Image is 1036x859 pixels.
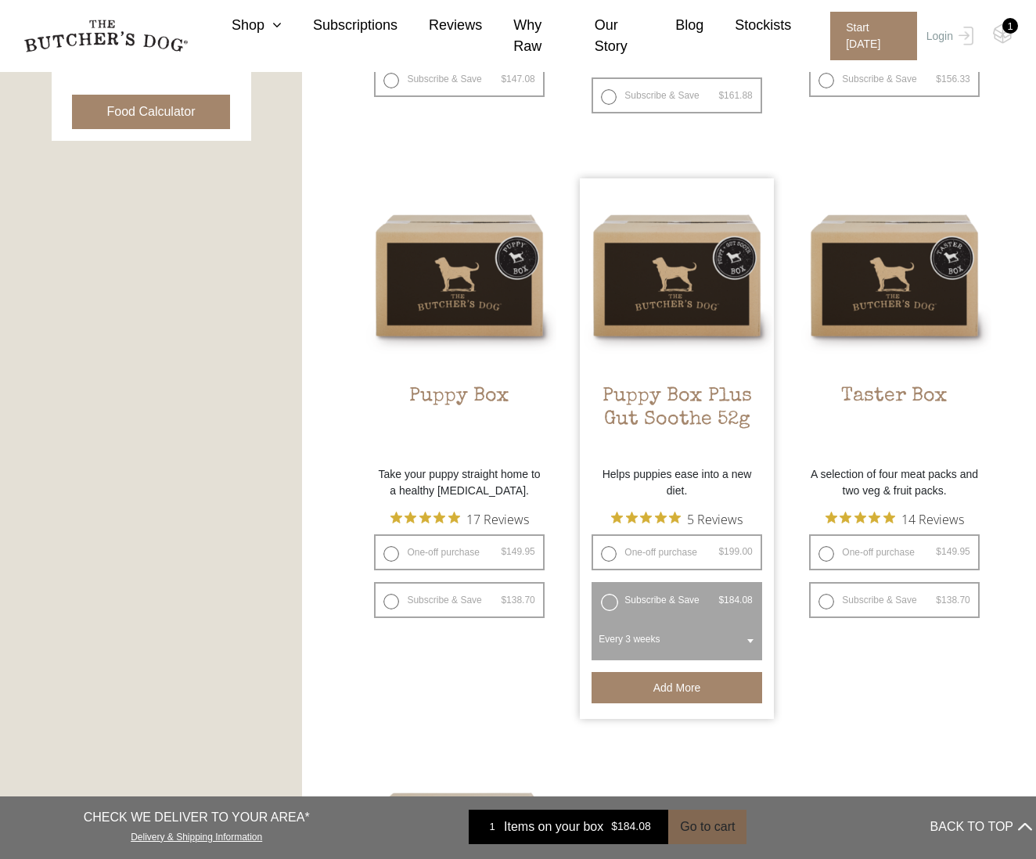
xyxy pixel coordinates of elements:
[936,595,941,606] span: $
[936,546,969,557] bdi: 149.95
[826,507,964,530] button: Rated 4.9 out of 5 stars from 14 reviews. Jump to reviews.
[936,546,941,557] span: $
[563,15,645,57] a: Our Story
[595,621,758,657] span: Every 3 weeks
[592,77,761,113] label: Subscribe & Save
[923,12,973,60] a: Login
[936,74,969,84] bdi: 156.33
[374,582,544,618] label: Subscribe & Save
[501,74,534,84] bdi: 147.08
[390,507,529,530] button: Rated 5 out of 5 stars from 17 reviews. Jump to reviews.
[200,15,282,36] a: Shop
[282,15,397,36] a: Subscriptions
[718,90,724,101] span: $
[592,534,761,570] label: One-off purchase
[501,595,506,606] span: $
[592,582,761,618] label: Subscribe & Save
[718,546,752,557] bdi: 199.00
[815,12,923,60] a: Start [DATE]
[501,546,534,557] bdi: 149.95
[374,61,544,97] label: Subscribe & Save
[397,15,482,36] a: Reviews
[580,466,773,499] p: Helps puppies ease into a new diet.
[480,819,504,835] div: 1
[718,546,724,557] span: $
[466,507,529,530] span: 17 Reviews
[504,818,603,836] span: Items on your box
[936,595,969,606] bdi: 138.70
[1002,18,1018,34] div: 1
[501,546,506,557] span: $
[718,595,752,606] bdi: 184.08
[501,74,506,84] span: $
[362,178,556,458] a: Puppy BoxPuppy Box
[592,672,761,703] button: Add more
[687,507,743,530] span: 5 Reviews
[809,534,979,570] label: One-off purchase
[611,507,743,530] button: Rated 4.8 out of 5 stars from 5 reviews. Jump to reviews.
[668,810,746,844] button: Go to cart
[611,821,617,833] span: $
[797,385,991,458] h2: Taster Box
[809,61,979,97] label: Subscribe & Save
[469,810,668,844] a: 1 Items on your box $184.08
[936,74,941,84] span: $
[797,178,991,372] img: Taster Box
[611,821,651,833] bdi: 184.08
[718,90,752,101] bdi: 161.88
[580,385,773,458] h2: Puppy Box Plus Gut Soothe 52g
[362,385,556,458] h2: Puppy Box
[501,595,534,606] bdi: 138.70
[809,582,979,618] label: Subscribe & Save
[703,15,791,36] a: Stockists
[362,178,556,372] img: Puppy Box
[482,15,563,57] a: Why Raw
[580,178,773,372] img: Puppy Box Plus Gut Soothe 52g
[580,178,773,458] a: Puppy Box Plus Gut Soothe 52gPuppy Box Plus Gut Soothe 52g
[84,808,310,827] p: CHECK WE DELIVER TO YOUR AREA*
[131,828,262,843] a: Delivery & Shipping Information
[718,595,724,606] span: $
[644,15,703,36] a: Blog
[72,95,231,129] button: Food Calculator
[993,23,1013,44] img: TBD_Cart-Empty.png
[930,808,1032,846] button: BACK TO TOP
[797,178,991,458] a: Taster BoxTaster Box
[374,534,544,570] label: One-off purchase
[901,507,964,530] span: 14 Reviews
[830,12,917,60] span: Start [DATE]
[797,466,991,499] p: A selection of four meat packs and two veg & fruit packs.
[362,466,556,499] p: Take your puppy straight home to a healthy [MEDICAL_DATA].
